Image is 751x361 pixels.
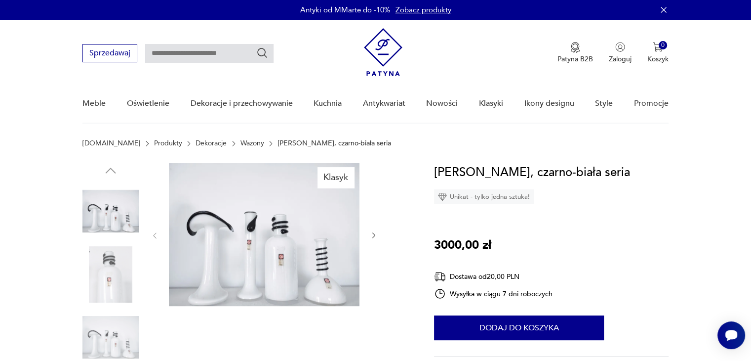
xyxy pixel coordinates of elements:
[154,139,182,147] a: Produkty
[82,139,140,147] a: [DOMAIN_NAME]
[196,139,227,147] a: Dekoracje
[717,321,745,349] iframe: Smartsupp widget button
[557,54,593,64] p: Patyna B2B
[557,42,593,64] button: Patyna B2B
[82,44,137,62] button: Sprzedawaj
[363,85,405,123] a: Antykwariat
[82,85,106,123] a: Meble
[240,139,264,147] a: Wazony
[82,246,139,303] img: Zdjęcie produktu Jerzy Słuczan-Orkusz, czarno-biała seria
[434,271,446,283] img: Ikona dostawy
[317,167,354,188] div: Klasyk
[557,42,593,64] a: Ikona medaluPatyna B2B
[300,5,391,15] p: Antyki od MMarte do -10%
[659,41,667,49] div: 0
[434,288,553,300] div: Wysyłka w ciągu 7 dni roboczych
[570,42,580,53] img: Ikona medalu
[609,42,632,64] button: Zaloguj
[190,85,292,123] a: Dekoracje i przechowywanie
[653,42,663,52] img: Ikona koszyka
[82,183,139,239] img: Zdjęcie produktu Jerzy Słuczan-Orkusz, czarno-biała seria
[615,42,625,52] img: Ikonka użytkownika
[647,54,669,64] p: Koszyk
[634,85,669,123] a: Promocje
[169,163,359,306] img: Zdjęcie produktu Jerzy Słuczan-Orkusz, czarno-biała seria
[426,85,458,123] a: Nowości
[314,85,342,123] a: Kuchnia
[434,236,491,255] p: 3000,00 zł
[364,28,402,76] img: Patyna - sklep z meblami i dekoracjami vintage
[434,316,604,340] button: Dodaj do koszyka
[395,5,451,15] a: Zobacz produkty
[82,50,137,57] a: Sprzedawaj
[256,47,268,59] button: Szukaj
[479,85,503,123] a: Klasyki
[434,271,553,283] div: Dostawa od 20,00 PLN
[434,163,630,182] h1: [PERSON_NAME], czarno-biała seria
[609,54,632,64] p: Zaloguj
[434,189,534,204] div: Unikat - tylko jedna sztuka!
[524,85,574,123] a: Ikony designu
[438,192,447,201] img: Ikona diamentu
[127,85,169,123] a: Oświetlenie
[595,85,613,123] a: Style
[647,42,669,64] button: 0Koszyk
[277,139,391,147] p: [PERSON_NAME], czarno-biała seria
